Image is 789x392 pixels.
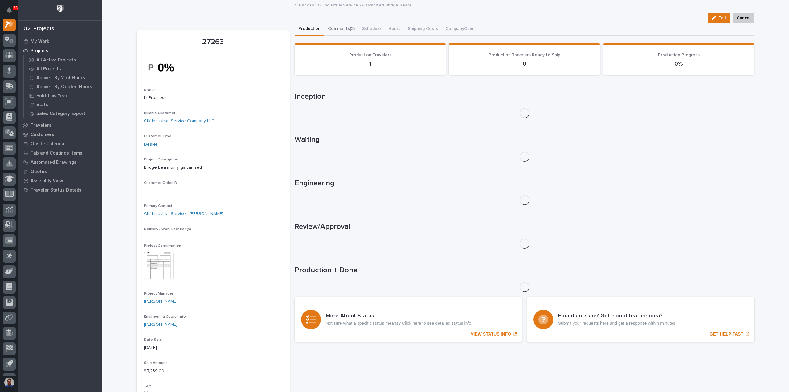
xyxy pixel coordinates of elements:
p: Quotes [31,169,47,175]
a: Sold This Year [24,91,102,100]
p: Customers [31,132,54,138]
h1: Production + Done [295,266,754,275]
button: Edit [708,13,730,23]
span: Production Travelers [349,53,391,57]
img: Ek1hBvI0ZvJ0P5gOalBykn_HHqVbpO2pd6SD6bYkUbU [144,57,190,78]
a: Automated Drawings [18,158,102,167]
p: My Work [31,39,49,44]
p: Sold This Year [36,93,67,99]
span: Production Progress [658,53,700,57]
a: CtK Industrial Service Company LLC [144,118,215,124]
p: 0% [611,60,747,68]
h1: Review/Approval [295,222,754,231]
span: Delivery / Work Location(s) [144,227,191,231]
p: [DATE] [144,345,282,351]
a: Active - By % of Hours [24,73,102,82]
p: 27263 [144,38,282,47]
p: In Progress [144,95,282,101]
span: Sale Amount [144,361,167,365]
a: Stats [24,100,102,109]
span: Project Description [144,158,178,161]
span: Date Sold [144,338,162,342]
a: [PERSON_NAME] [144,321,178,328]
button: Notifications [3,4,16,17]
p: Stats [36,102,48,108]
button: Production [295,23,324,36]
a: Travelers [18,121,102,130]
span: Engineering Coordinator [144,315,187,319]
a: Fab and Coatings Items [18,148,102,158]
a: Traveler Status Details [18,185,102,195]
p: 1 [302,60,439,68]
button: users-avatar [3,376,16,389]
p: Traveler Status Details [31,188,81,193]
button: Cancel [733,13,754,23]
button: CompanyCam [442,23,477,36]
a: My Work [18,37,102,46]
div: 02. Projects [23,26,54,32]
button: Comments (2) [324,23,358,36]
p: Not sure what a specific status means? Click here to see detailed status info [326,321,471,326]
span: Billable Customer [144,111,175,115]
a: Customers [18,130,102,139]
p: Automated Drawings [31,160,76,165]
p: - [144,188,282,194]
a: Back toCtK Industrial Service - Galvanized Bridge Beam [299,1,411,8]
p: Onsite Calendar [31,141,66,147]
h1: Waiting [295,135,754,144]
p: Assembly View [31,178,63,184]
p: 0 [456,60,593,68]
span: Project Manager [144,292,173,295]
a: Dealer [144,141,157,148]
span: Primary Contact [144,204,172,208]
span: Project Confirmation [144,244,181,248]
div: Notifications33 [8,7,16,17]
p: Active - By Quoted Hours [36,84,92,90]
p: Active - By % of Hours [36,75,85,81]
a: VIEW STATUS INFO [295,297,522,342]
p: GET HELP FAST [710,332,743,337]
span: T&M? [144,384,153,388]
a: Projects [18,46,102,55]
p: Submit your requests here and get a response within minutes. [558,321,677,326]
span: Production Travelers Ready to Ship [489,53,560,57]
p: Fab and Coatings Items [31,151,82,156]
p: Projects [31,48,48,54]
a: GET HELP FAST [527,297,754,342]
p: VIEW STATUS INFO [471,332,511,337]
button: Hours [385,23,404,36]
a: Assembly View [18,176,102,185]
span: Edit [718,15,726,21]
p: All Active Projects [36,57,76,63]
p: Sales Category Export [36,111,85,117]
p: 33 [14,6,18,10]
a: All Projects [24,64,102,73]
h1: Inception [295,92,754,101]
img: Workspace Logo [55,3,66,14]
p: Bridge beam only, galvanized [144,164,282,171]
span: Customer Order ID [144,181,177,185]
p: $ 7,239.00 [144,368,282,374]
button: Schedule [358,23,385,36]
span: Customer Type [144,134,171,138]
p: All Projects [36,66,61,72]
span: Cancel [737,14,750,22]
button: Shipping Costs [404,23,442,36]
a: Onsite Calendar [18,139,102,148]
a: Active - By Quoted Hours [24,82,102,91]
a: CtK Industrial Service - [PERSON_NAME] [144,211,223,217]
a: [PERSON_NAME] [144,298,178,305]
a: All Active Projects [24,56,102,64]
h3: Found an issue? Got a cool feature idea? [558,313,677,320]
h1: Engineering [295,179,754,188]
h3: More About Status [326,313,471,320]
a: Sales Category Export [24,109,102,118]
span: Status [144,88,156,92]
p: Travelers [31,123,51,128]
a: Quotes [18,167,102,176]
